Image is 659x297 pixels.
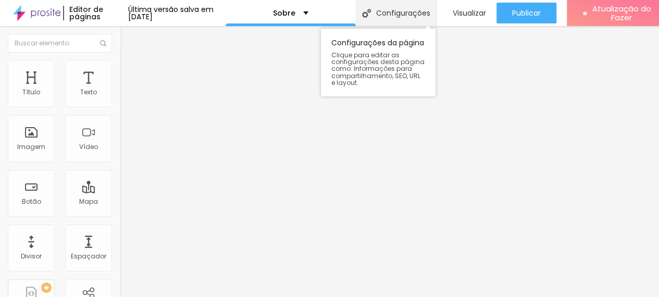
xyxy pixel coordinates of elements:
[69,4,103,22] font: Editor de páginas
[17,142,45,151] font: Imagem
[453,8,486,18] font: Visualizar
[22,197,41,206] font: Botão
[512,8,541,18] font: Publicar
[437,3,496,23] button: Visualizar
[331,51,425,87] font: Clique para editar as configurações desta página como: Informações para compartilhamento, SEO, UR...
[8,34,112,53] input: Buscar elemento
[362,9,371,18] img: Ícone
[592,3,651,23] font: Atualização do Fazer
[100,40,106,46] img: Ícone
[22,88,40,96] font: Título
[128,4,214,22] font: Última versão salva em [DATE]
[71,252,106,261] font: Espaçador
[273,8,295,18] font: Sobre
[496,3,556,23] button: Publicar
[79,142,98,151] font: Vídeo
[79,197,98,206] font: Mapa
[80,88,97,96] font: Texto
[331,38,424,48] font: Configurações da página
[21,252,42,261] font: Divisor
[376,8,430,18] font: Configurações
